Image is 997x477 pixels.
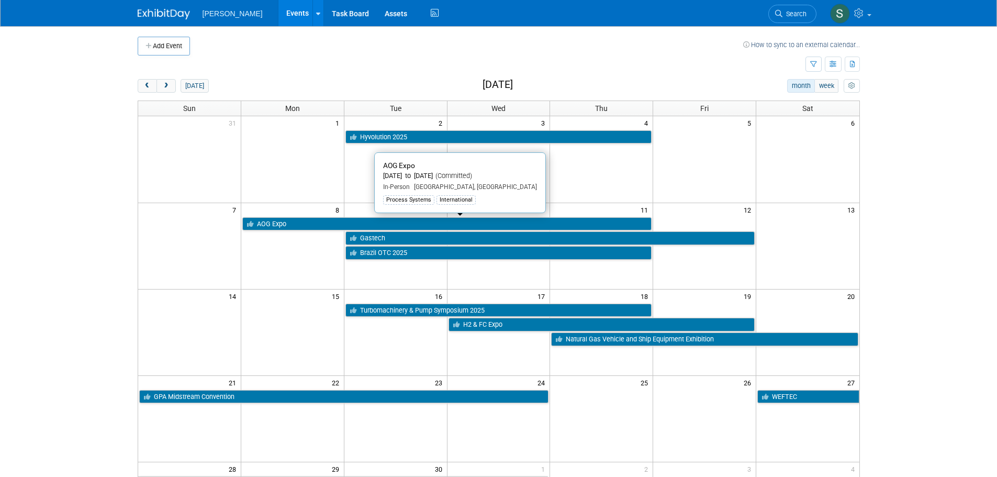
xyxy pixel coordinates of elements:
[138,79,157,93] button: prev
[483,79,513,91] h2: [DATE]
[846,203,859,216] span: 13
[640,203,653,216] span: 11
[383,195,434,205] div: Process Systems
[844,79,859,93] button: myCustomButton
[787,79,815,93] button: month
[331,462,344,475] span: 29
[383,161,415,170] span: AOG Expo
[746,462,756,475] span: 3
[757,390,859,404] a: WEFTEC
[139,390,549,404] a: GPA Midstream Convention
[231,203,241,216] span: 7
[595,104,608,113] span: Thu
[138,37,190,56] button: Add Event
[848,83,855,90] i: Personalize Calendar
[383,183,410,191] span: In-Person
[850,116,859,129] span: 6
[491,104,506,113] span: Wed
[640,290,653,303] span: 18
[390,104,401,113] span: Tue
[228,290,241,303] span: 14
[814,79,838,93] button: week
[383,172,537,181] div: [DATE] to [DATE]
[700,104,709,113] span: Fri
[768,5,816,23] a: Search
[228,462,241,475] span: 28
[345,304,652,317] a: Turbomachinery & Pump Symposium 2025
[285,104,300,113] span: Mon
[643,462,653,475] span: 2
[536,376,550,389] span: 24
[434,462,447,475] span: 30
[743,376,756,389] span: 26
[345,231,755,245] a: Gastech
[334,203,344,216] span: 8
[345,130,652,144] a: Hyvolution 2025
[183,104,196,113] span: Sun
[331,290,344,303] span: 15
[410,183,537,191] span: [GEOGRAPHIC_DATA], [GEOGRAPHIC_DATA]
[449,318,755,331] a: H2 & FC Expo
[156,79,176,93] button: next
[434,376,447,389] span: 23
[334,116,344,129] span: 1
[551,332,858,346] a: Natural Gas Vehicle and Ship Equipment Exhibition
[846,290,859,303] span: 20
[331,376,344,389] span: 22
[640,376,653,389] span: 25
[181,79,208,93] button: [DATE]
[743,290,756,303] span: 19
[242,217,652,231] a: AOG Expo
[743,41,860,49] a: How to sync to an external calendar...
[850,462,859,475] span: 4
[846,376,859,389] span: 27
[434,290,447,303] span: 16
[540,116,550,129] span: 3
[228,116,241,129] span: 31
[802,104,813,113] span: Sat
[436,195,476,205] div: International
[438,116,447,129] span: 2
[782,10,806,18] span: Search
[203,9,263,18] span: [PERSON_NAME]
[830,4,850,24] img: Skye Tuinei
[138,9,190,19] img: ExhibitDay
[345,246,652,260] a: Brazil OTC 2025
[228,376,241,389] span: 21
[746,116,756,129] span: 5
[433,172,472,180] span: (Committed)
[536,290,550,303] span: 17
[540,462,550,475] span: 1
[643,116,653,129] span: 4
[743,203,756,216] span: 12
